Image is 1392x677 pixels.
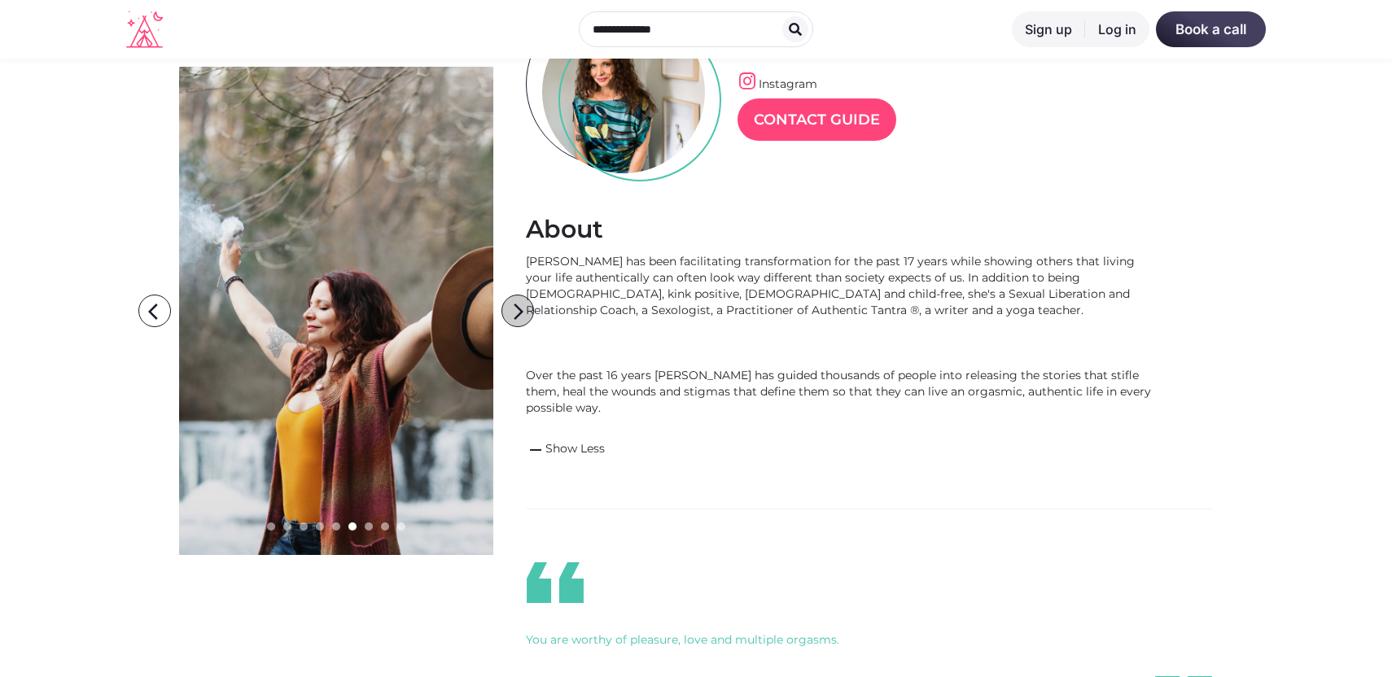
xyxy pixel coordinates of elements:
[506,558,604,607] i: format_quote
[738,98,896,141] a: Contact Guide
[142,295,174,328] i: arrow_back_ios
[502,295,535,328] i: arrow_forward_ios
[526,253,1161,416] div: [PERSON_NAME] has been facilitating transformation for the past 17 years while showing others tha...
[738,76,817,91] a: Instagram
[1012,11,1085,47] a: Sign up
[1085,11,1149,47] a: Log in
[526,440,545,460] span: remove
[1156,11,1266,47] a: Book a call
[526,440,1161,460] a: removeShow Less
[526,214,1213,245] h2: About
[526,631,1213,648] div: You are worthy of pleasure, love and multiple orgasms.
